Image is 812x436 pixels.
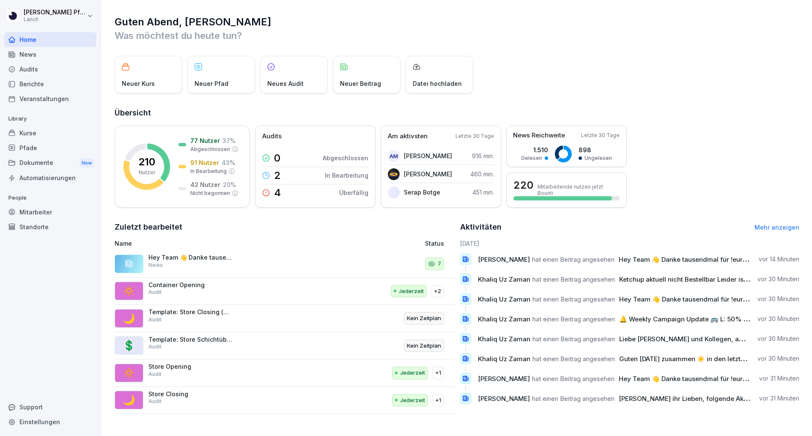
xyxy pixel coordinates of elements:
a: Hey Team 👋 Danke tausendmal für !euren Einsatz! bei der Umfrage – trotz kleiner Holperer am Ende ... [115,250,454,278]
p: Letzte 30 Tage [455,132,494,140]
p: Hey Team 👋 Danke tausendmal für !euren Einsatz! bei der Umfrage – trotz kleiner Holperer am Ende ... [148,254,233,261]
p: [PERSON_NAME] Pfuhl [24,9,85,16]
p: vor 31 Minuten [759,374,799,383]
p: In Bearbeitung [190,167,227,175]
p: vor 30 Minuten [757,275,799,283]
img: fgodp68hp0emq4hpgfcp6x9z.png [388,186,400,198]
p: 91 Nutzer [190,158,219,167]
h3: 220 [513,178,533,192]
a: Mitarbeiter [4,205,96,219]
h2: Übersicht [115,107,799,119]
a: Kurse [4,126,96,140]
span: hat einen Beitrag angesehen [532,275,615,283]
p: Am aktivsten [388,132,428,141]
p: vor 30 Minuten [757,295,799,303]
p: 460 min. [470,170,494,178]
p: 🌙 [123,392,135,408]
p: Audit [148,316,162,324]
span: hat einen Beitrag angesehen [532,335,615,343]
p: Gelesen [521,154,542,162]
p: Library [4,112,96,126]
a: Audits [4,62,96,77]
p: Template: Store Closing (morning cleaning) [148,308,233,316]
a: 🌙Store ClosingAuditJederzeit+1 [115,387,454,414]
p: Audit [148,343,162,351]
p: +1 [435,369,441,377]
p: Datei hochladen [413,79,462,88]
a: 🔅Container OpeningAuditJederzeit+2 [115,278,454,305]
p: Audits [262,132,282,141]
p: Audit [148,398,162,405]
p: 🔅 [123,283,135,299]
p: 37 % [222,136,236,145]
div: New [80,158,94,168]
p: 4 [274,188,281,198]
a: Mehr anzeigen [754,224,799,231]
p: Jederzeit [400,396,425,405]
p: 77 Nutzer [190,136,220,145]
p: vor 30 Minuten [757,315,799,323]
div: Veranstaltungen [4,91,96,106]
p: 43 % [222,158,235,167]
p: vor 14 Minuten [759,255,799,263]
p: 7 [438,260,441,268]
span: hat einen Beitrag angesehen [532,295,615,303]
p: 1.510 [521,145,548,154]
div: Pfade [4,140,96,155]
p: vor 30 Minuten [757,354,799,363]
a: Standorte [4,219,96,234]
span: [PERSON_NAME] [478,395,530,403]
p: Nicht begonnen [190,189,230,197]
span: Khaliq Uz Zaman [478,295,530,303]
p: Letzte 30 Tage [581,132,620,139]
p: Serap Botge [404,188,440,197]
p: Lanch [24,16,85,22]
p: [PERSON_NAME] [404,151,452,160]
p: +1 [435,396,441,405]
p: Jederzeit [400,369,425,377]
a: DokumenteNew [4,155,96,171]
p: Nutzer [139,169,155,176]
p: In Bearbeitung [325,171,368,180]
h2: Aktivitäten [460,221,502,233]
p: Neues Audit [267,79,304,88]
a: News [4,47,96,62]
p: Template: Store Schichtübergabe [148,336,233,343]
h1: Guten Abend, [PERSON_NAME] [115,15,799,29]
a: 🌙Template: Store Closing (morning cleaning)AuditKein Zeitplan [115,305,454,332]
p: 20 % [223,180,236,189]
p: News Reichweite [513,131,565,140]
p: vor 31 Minuten [759,394,799,403]
span: Khaliq Uz Zaman [478,315,530,323]
a: 💲Template: Store SchichtübergabeAuditKein Zeitplan [115,332,454,360]
p: Audit [148,288,162,296]
span: [PERSON_NAME] [478,375,530,383]
div: AM [388,150,400,162]
span: Khaliq Uz Zaman [478,335,530,343]
p: Status [425,239,444,248]
p: Abgeschlossen [323,154,368,162]
div: Automatisierungen [4,170,96,185]
p: 🔅 [123,365,135,381]
p: vor 30 Minuten [757,335,799,343]
a: Home [4,32,96,47]
span: Khaliq Uz Zaman [478,275,530,283]
p: Neuer Pfad [195,79,228,88]
p: People [4,191,96,205]
p: [PERSON_NAME] [404,170,452,178]
div: Dokumente [4,155,96,171]
p: Abgeschlossen [190,145,230,153]
a: Einstellungen [4,414,96,429]
p: 0 [274,153,280,163]
p: Überfällig [339,188,368,197]
img: g4w5x5mlkjus3ukx1xap2hc0.png [388,168,400,180]
p: 🌙 [123,311,135,326]
p: Audit [148,370,162,378]
div: Support [4,400,96,414]
p: 898 [579,145,612,154]
span: hat einen Beitrag angesehen [532,375,614,383]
